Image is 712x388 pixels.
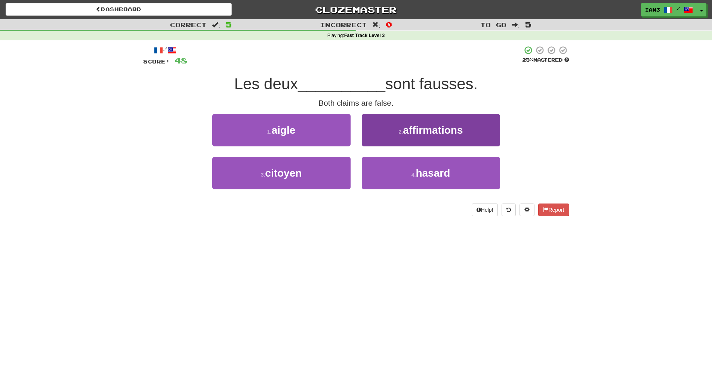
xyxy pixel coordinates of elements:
[225,20,232,29] span: 5
[362,114,500,146] button: 2.affirmations
[175,56,187,65] span: 48
[212,157,351,189] button: 3.citoyen
[267,129,272,135] small: 1 .
[676,6,680,11] span: /
[143,58,170,65] span: Score:
[320,21,367,28] span: Incorrect
[512,22,520,28] span: :
[525,20,531,29] span: 5
[170,21,207,28] span: Correct
[412,172,416,178] small: 4 .
[143,97,569,109] div: Both claims are false.
[344,33,385,38] strong: Fast Track Level 3
[271,124,295,136] span: aigle
[143,46,187,55] div: /
[298,75,385,93] span: __________
[261,172,265,178] small: 3 .
[522,57,533,63] span: 25 %
[641,3,697,16] a: ian3 /
[212,22,220,28] span: :
[212,114,351,146] button: 1.aigle
[234,75,298,93] span: Les deux
[265,167,302,179] span: citoyen
[502,204,516,216] button: Round history (alt+y)
[538,204,569,216] button: Report
[386,20,392,29] span: 0
[522,57,569,63] div: Mastered
[480,21,506,28] span: To go
[403,124,463,136] span: affirmations
[372,22,380,28] span: :
[416,167,450,179] span: hasard
[6,3,232,16] a: Dashboard
[362,157,500,189] button: 4.hasard
[399,129,403,135] small: 2 .
[645,6,660,13] span: ian3
[385,75,478,93] span: sont fausses.
[472,204,498,216] button: Help!
[243,3,469,16] a: Clozemaster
